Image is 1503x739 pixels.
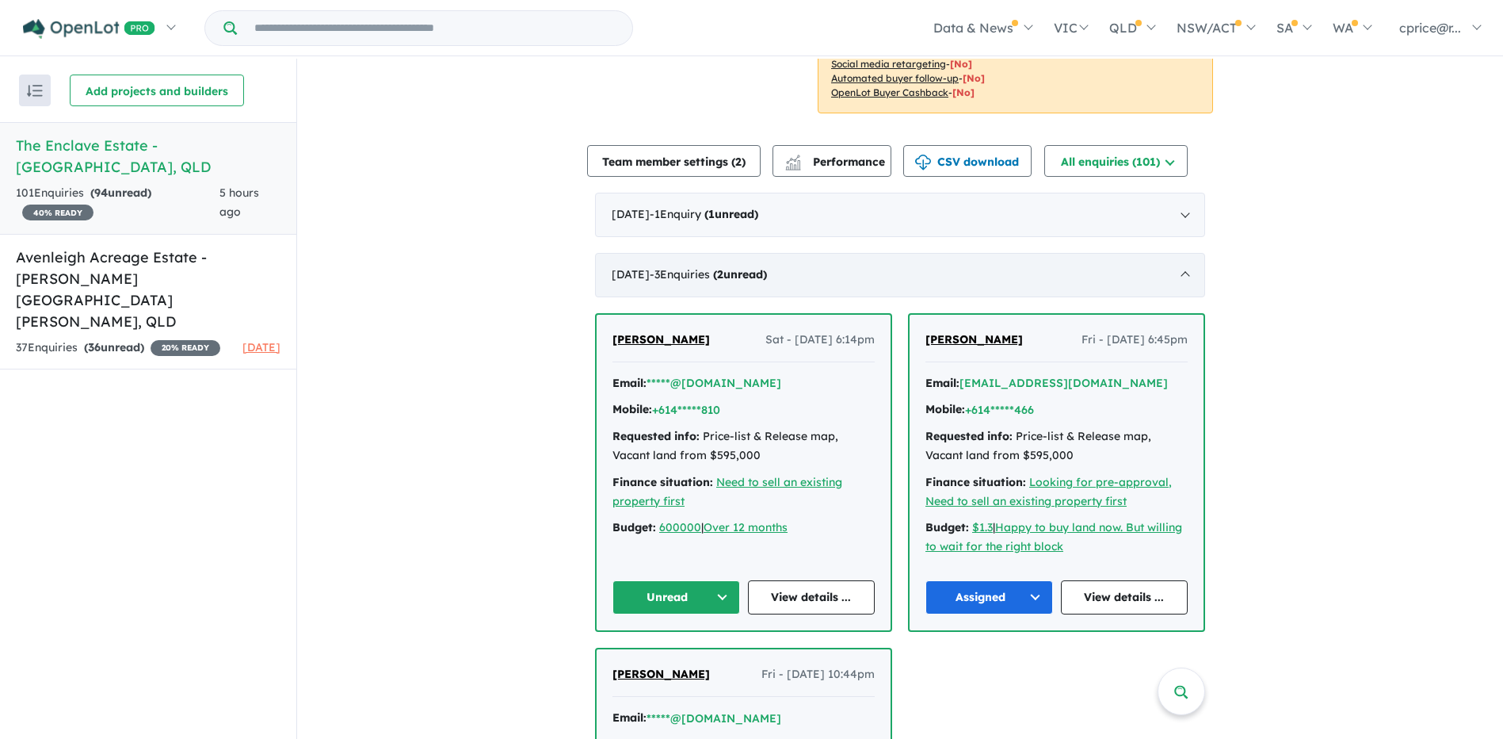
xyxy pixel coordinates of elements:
strong: Finance situation: [612,475,713,489]
a: $1.3 [972,520,993,534]
span: Performance [788,155,885,169]
span: Sat - [DATE] 6:14pm [765,331,875,350]
span: 2 [735,155,742,169]
span: Fri - [DATE] 10:44pm [761,665,875,684]
a: [PERSON_NAME] [612,665,710,684]
a: View details ... [1061,580,1188,615]
strong: Budget: [925,520,969,534]
span: 40 % READY [22,205,93,220]
button: Performance [772,145,891,177]
span: 36 [88,340,101,354]
span: [No] [950,58,972,70]
strong: Budget: [612,520,656,534]
a: [PERSON_NAME] [925,331,1023,350]
strong: Email: [925,376,959,390]
span: cprice@r... [1399,20,1461,36]
span: 1 [708,207,715,221]
strong: ( unread) [90,186,151,200]
span: 5 hours ago [219,186,259,219]
span: [PERSON_NAME] [612,332,710,347]
a: Over 12 months [704,520,788,534]
span: - 3 Enquir ies [650,267,767,281]
span: - 1 Enquir y [650,207,758,221]
strong: Email: [612,710,647,725]
h5: Avenleigh Acreage Estate - [PERSON_NAME][GEOGRAPHIC_DATA][PERSON_NAME] , QLD [16,247,280,332]
div: | [612,519,875,538]
img: line-chart.svg [786,155,800,163]
span: [No] [963,72,985,84]
strong: Email: [612,376,647,390]
span: [DATE] [242,340,280,354]
span: 2 [717,267,723,281]
strong: Mobile: [612,402,652,416]
button: All enquiries (101) [1044,145,1188,177]
strong: ( unread) [713,267,767,281]
div: [DATE] [595,193,1205,237]
a: Need to sell an existing property first [612,475,842,508]
div: [DATE] [595,253,1205,297]
strong: Requested info: [612,429,700,443]
button: Team member settings (2) [587,145,761,177]
u: Social media retargeting [831,58,946,70]
span: 94 [94,186,108,200]
strong: Finance situation: [925,475,1026,489]
span: [PERSON_NAME] [925,332,1023,347]
a: View details ... [748,580,875,615]
strong: ( unread) [704,207,758,221]
a: [PERSON_NAME] [612,331,710,350]
a: Happy to buy land now. But willing to wait for the right block [925,520,1182,553]
div: | [925,519,1188,557]
div: Price-list & Release map, Vacant land from $595,000 [925,427,1188,465]
img: download icon [915,155,931,170]
input: Try estate name, suburb, builder or developer [240,11,629,45]
span: 20 % READY [151,340,220,356]
button: Unread [612,580,740,615]
span: [PERSON_NAME] [612,667,710,681]
u: OpenLot Buyer Cashback [831,86,948,98]
button: Add projects and builders [70,75,244,106]
span: [No] [952,86,975,98]
strong: Mobile: [925,402,965,416]
span: Fri - [DATE] 6:45pm [1081,331,1188,350]
button: [EMAIL_ADDRESS][DOMAIN_NAME] [959,375,1168,392]
a: 600000 [659,520,701,534]
div: 37 Enquir ies [16,339,220,358]
button: CSV download [903,145,1032,177]
strong: ( unread) [84,340,144,354]
a: Looking for pre-approval, Need to sell an existing property first [925,475,1172,508]
div: 101 Enquir ies [16,184,219,222]
img: bar-chart.svg [785,160,801,170]
h5: The Enclave Estate - [GEOGRAPHIC_DATA] , QLD [16,135,280,178]
img: Openlot PRO Logo White [23,19,155,39]
strong: Requested info: [925,429,1013,443]
u: Automated buyer follow-up [831,72,959,84]
img: sort.svg [27,85,43,97]
div: Price-list & Release map, Vacant land from $595,000 [612,427,875,465]
button: Assigned [925,580,1053,615]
